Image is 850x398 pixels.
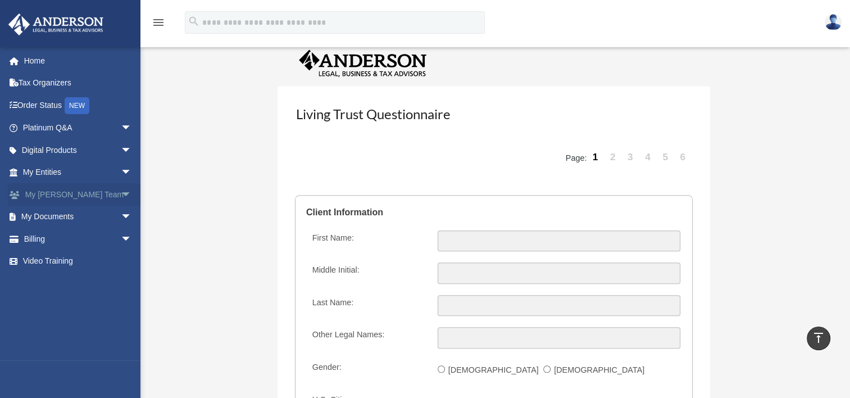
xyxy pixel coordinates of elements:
[306,196,681,229] legend: Client Information
[121,117,143,140] span: arrow_drop_down
[307,360,429,381] label: Gender:
[121,139,143,162] span: arrow_drop_down
[658,141,674,174] a: 5
[152,20,165,29] a: menu
[825,14,842,30] img: User Pic
[307,295,429,316] label: Last Name:
[445,361,543,379] label: [DEMOGRAPHIC_DATA]
[8,228,149,250] a: Billingarrow_drop_down
[605,141,621,174] a: 2
[8,72,149,94] a: Tax Organizers
[8,250,149,273] a: Video Training
[307,263,429,284] label: Middle Initial:
[588,141,603,174] a: 1
[8,161,149,184] a: My Entitiesarrow_drop_down
[551,361,649,379] label: [DEMOGRAPHIC_DATA]
[121,183,143,206] span: arrow_drop_down
[121,228,143,251] span: arrow_drop_down
[295,103,693,132] h3: Living Trust Questionnaire
[312,233,354,242] span: First Name:
[188,15,200,28] i: search
[8,49,149,72] a: Home
[812,331,825,345] i: vertical_align_top
[8,183,149,206] a: My [PERSON_NAME] Teamarrow_drop_down
[121,206,143,229] span: arrow_drop_down
[640,141,656,174] a: 4
[8,94,149,117] a: Order StatusNEW
[622,141,638,174] a: 3
[807,327,830,350] a: vertical_align_top
[8,206,149,228] a: My Documentsarrow_drop_down
[5,13,107,35] img: Anderson Advisors Platinum Portal
[65,97,89,114] div: NEW
[566,153,587,162] span: Page:
[8,139,149,161] a: Digital Productsarrow_drop_down
[152,16,165,29] i: menu
[307,327,429,349] label: Other Legal Names:
[121,161,143,184] span: arrow_drop_down
[8,117,149,139] a: Platinum Q&Aarrow_drop_down
[675,141,691,174] a: 6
